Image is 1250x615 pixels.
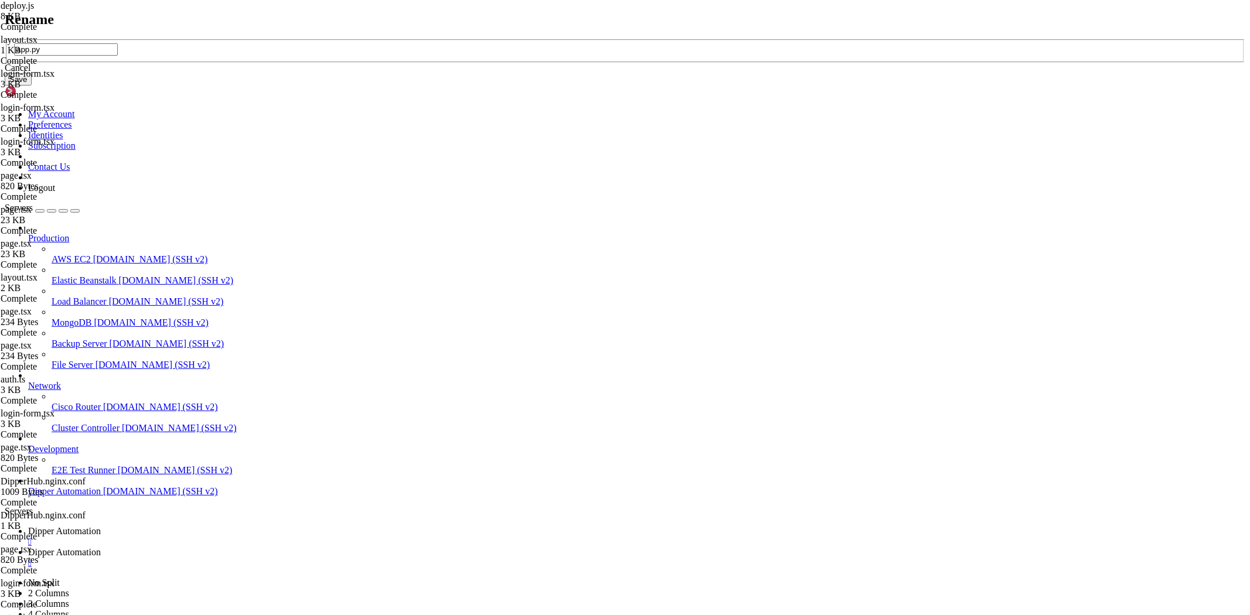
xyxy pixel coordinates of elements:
div: 234 Bytes [1,317,111,327]
span: .+sss/` [70,45,103,54]
div: Complete [1,599,111,610]
span: Shell: [127,64,155,74]
span: login-form.tsx [1,136,111,158]
span: deploy.js [1,1,111,22]
div: Complete [1,56,111,66]
span: .:/++++++/- [19,45,70,54]
span: `o++o [42,104,66,114]
span: `+sssoo+/ [47,74,89,84]
span: page.tsx [1,340,32,350]
span: login-form.tsx [1,408,111,429]
span: layout.tsx [1,35,111,56]
div: Complete [1,395,111,406]
div: 820 Bytes [1,555,111,565]
span: page.tsx [1,442,111,463]
x-row: sh [5,64,1097,74]
span: page.tsx [1,340,111,361]
div: Complete [1,463,111,474]
span: `oo+o [42,94,66,104]
span: yyyyy- [5,25,33,34]
x-row: x86_64 Linux 5.4.0-216-generic [5,35,1097,45]
span: .o: [5,154,19,163]
div: Complete [1,293,111,304]
span: .:+o:+o/. [5,74,47,84]
x-row: Learn more about enabling ESM Infra service for Ubuntu 20.04 at [5,353,1097,363]
x-row: New release '22.04.5 LTS' available. [5,383,1097,393]
span: Kernel: [159,35,192,44]
x-row: For more details see: [5,264,1097,274]
span: login-form.tsx [1,102,55,112]
span: OS: [70,25,84,34]
span: login-form.tsx [1,578,55,588]
x-row: [URL][DOMAIN_NAME] [5,274,1097,283]
div: 3 KB [1,79,111,90]
div: 23 KB [1,215,111,225]
span: Disk: [89,74,113,84]
span: auth.ts [1,374,111,395]
div: Complete [1,531,111,542]
x-row: * Support: [URL][DOMAIN_NAME] [5,224,1097,234]
x-row: Ubuntu 20.04 focal [5,25,1097,35]
x-row: [URL][DOMAIN_NAME] [5,363,1097,373]
span: layout.tsx [1,272,111,293]
x-row: 61 additional security updates can be applied with ESM Infra. [5,343,1097,353]
span: layout.tsx [1,272,38,282]
div: Complete [1,259,111,270]
span: .oo++o` [75,154,108,163]
x-row: 21G / 61G (35%) [5,74,1097,84]
div: 23 KB [1,249,111,259]
span: ./+o+- [5,15,33,24]
span: @ [52,15,56,24]
span: ++ooo+++/ [52,164,94,173]
div: Complete [1,90,111,100]
span: .+.o+oo:. [5,124,47,134]
div: 2 KB [1,283,111,293]
div: 3 KB [1,147,111,158]
div: 3 KB [1,419,111,429]
span: RAM: [98,104,117,114]
span: auth.ts [1,374,25,384]
span: page.tsx [1,442,32,452]
div: Complete [1,158,111,168]
span: ://+////// [75,35,122,44]
span: page.tsx [1,544,111,565]
span: deploy.js [1,1,34,11]
span: login-form.tsx [1,408,55,418]
x-row: To see these additional updates run: apt list --upgradable [5,323,1097,333]
span: `oo++. [5,184,33,193]
x-row: 893 [5,54,1097,64]
div: 820 Bytes [1,453,111,463]
span: login-form.tsx [1,102,111,124]
span: +oo+o:` [33,84,66,94]
div: 1 KB [1,45,111,56]
span: page.tsx [1,238,111,259]
span: root [33,15,52,24]
div: 1009 Bytes [1,487,111,497]
span: page.tsx [1,204,32,214]
span: page.tsx [1,306,32,316]
span: page.tsx [1,238,32,248]
x-row: root@vps58218:~# [5,433,1097,443]
x-row: * Ubuntu 20.04 LTS Focal Fossa has reached its end of standard support on 31 Ma [5,244,1097,254]
span: GPU: [98,94,117,104]
x-row: Last login: [DATE] from [TECHNICAL_ID] [5,423,1097,433]
span: login-form.tsx [1,69,111,90]
span: .++ [5,45,19,54]
span: Uptime: [103,45,136,54]
div: 3 KB [1,385,111,395]
div: 820 Bytes [1,181,111,192]
span: `oddhhhh+ [47,124,89,134]
div: 1 KB [1,521,111,531]
span: ````` [5,174,28,183]
span: ++oo+:` [33,114,66,124]
x-row: 1 update can be applied immediately. [5,313,1097,323]
x-row: * Documentation: [URL][DOMAIN_NAME] [5,204,1097,214]
span: /::--:. [66,94,98,104]
div: Complete [1,225,111,236]
span: DipperHub.nginx.conf [1,476,86,486]
span: `:o+++ [5,144,33,153]
div: 3 KB [1,589,111,599]
span: login-form.tsx [1,69,55,78]
span: DipperHub.nginx.conf [1,476,111,497]
span: .:++o: [5,54,33,64]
